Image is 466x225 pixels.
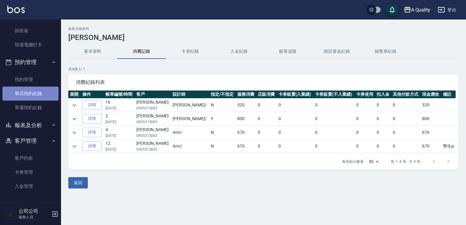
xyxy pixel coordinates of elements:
[375,91,391,98] th: 扣入金
[391,91,421,98] th: 其他付款方式
[82,141,102,151] a: 詳情
[421,140,441,153] td: 670
[104,91,135,98] th: 帳單編號/時間
[314,126,355,139] td: 0
[256,140,277,153] td: 0
[277,112,314,126] td: 0
[68,44,117,59] button: 基本資料
[2,54,59,70] button: 預約管理
[314,112,355,126] td: 0
[106,147,133,152] p: [DATE]
[2,117,59,133] button: 報表及分析
[7,5,25,13] img: Logo
[314,98,355,112] td: 0
[435,4,459,16] button: 登出
[441,91,456,98] th: 備註
[355,140,375,153] td: 0
[106,119,133,125] p: [DATE]
[70,128,79,137] button: expand row
[135,140,171,153] td: [PERSON_NAME]
[314,91,355,98] th: 卡券販賣(不入業績)
[2,73,59,87] a: 預約管理
[117,44,166,59] button: 消費記錄
[171,98,209,112] td: [PERSON_NAME] /
[76,79,451,85] span: 消費紀錄列表
[441,140,456,153] td: 學生p
[342,159,364,164] p: 每頁顯示數量
[171,91,209,98] th: 設計師
[104,98,135,112] td: 16
[361,44,410,59] button: 抽獎券紀錄
[391,126,421,139] td: 0
[366,153,381,170] div: 50
[391,98,421,112] td: 0
[375,112,391,126] td: 0
[2,179,59,193] a: 入金管理
[104,126,135,139] td: 4
[135,91,171,98] th: 客戶
[277,91,314,98] th: 卡券販賣(入業績)
[312,44,361,59] button: 簡訊發送紀錄
[2,101,59,115] a: 單週預約紀錄
[256,98,277,112] td: 0
[314,140,355,153] td: 0
[135,126,171,139] td: [PERSON_NAME]
[2,87,59,101] a: 單日預約紀錄
[2,24,59,38] a: 排班表
[209,112,236,126] td: Y
[256,126,277,139] td: 0
[2,151,59,165] a: 客戶列表
[256,112,277,126] td: 0
[421,112,441,126] td: 800
[355,91,375,98] th: 卡券使用
[236,140,256,153] td: 670
[70,101,79,110] button: expand row
[68,177,88,188] button: 返回
[68,66,459,72] p: 共 4 筆, 1 / 1
[136,133,170,138] p: 0905315083
[215,44,263,59] button: 入金紀錄
[375,98,391,112] td: 0
[104,112,135,126] td: 2
[171,112,209,126] td: [PERSON_NAME] /
[5,208,17,220] img: Person
[386,4,398,16] button: save
[391,112,421,126] td: 0
[375,140,391,153] td: 0
[263,44,312,59] button: 顧客追蹤
[104,140,135,153] td: 12
[277,98,314,112] td: 0
[2,133,59,149] button: 客戶管理
[2,38,59,52] a: 現場電腦打卡
[421,91,441,98] th: 現金應收
[391,159,420,164] p: 第 1–4 筆 共 4 筆
[355,98,375,112] td: 0
[209,98,236,112] td: N
[70,114,79,123] button: expand row
[136,147,170,152] p: 0905315083
[256,91,277,98] th: 店販消費
[277,126,314,139] td: 0
[106,105,133,111] p: [DATE]
[82,100,102,110] a: 詳情
[277,140,314,153] td: 0
[106,133,133,138] p: [DATE]
[421,126,441,139] td: 670
[19,214,50,220] p: 服務人員
[391,140,421,153] td: 0
[171,140,209,153] td: Ann /
[355,112,375,126] td: 0
[236,91,256,98] th: 服務消費
[70,142,79,151] button: expand row
[236,112,256,126] td: 800
[136,105,170,111] p: 0905315083
[135,98,171,112] td: [PERSON_NAME]
[68,27,459,31] h2: 顧客詳細資料
[209,126,236,139] td: N
[236,98,256,112] td: 320
[2,165,59,179] a: 卡券管理
[209,140,236,153] td: N
[375,126,391,139] td: 0
[135,112,171,126] td: [PERSON_NAME]
[411,6,431,14] div: A Quality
